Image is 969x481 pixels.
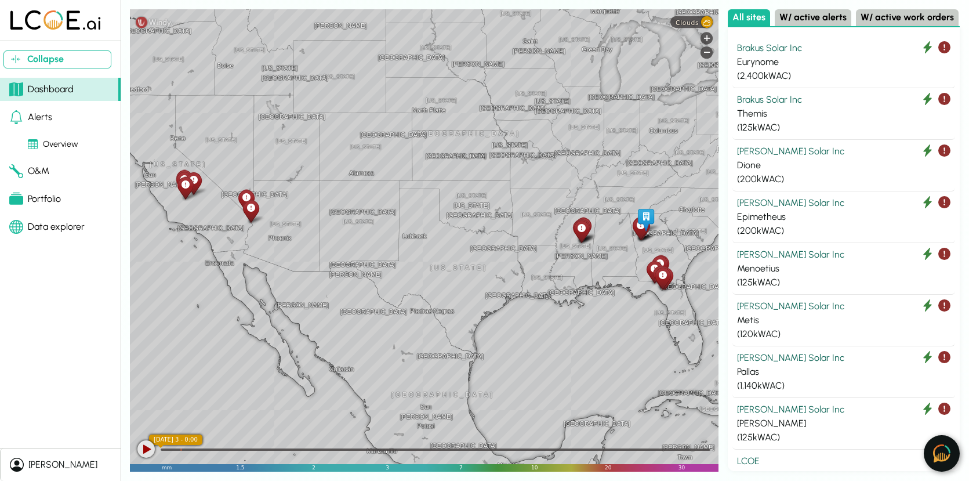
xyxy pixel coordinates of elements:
[701,32,713,44] div: Zoom in
[732,295,955,346] button: [PERSON_NAME] Solar Inc Metis (120kWAC)
[737,69,950,83] div: ( 2,400 kWAC)
[737,417,950,431] div: [PERSON_NAME]
[856,9,959,26] button: W/ active work orders
[737,144,950,158] div: [PERSON_NAME] Solar Inc
[737,327,950,341] div: ( 120 kWAC)
[241,198,261,224] div: Eurynome
[737,248,950,262] div: [PERSON_NAME] Solar Inc
[630,215,651,241] div: Theia
[9,192,61,206] div: Portfolio
[644,259,665,285] div: Cronus
[174,168,194,194] div: Eurybia
[732,37,955,88] button: Brakus Solar Inc Eurynome (2,400kWAC)
[732,140,955,191] button: [PERSON_NAME] Solar Inc Dione (200kWAC)
[3,50,111,68] button: Collapse
[676,19,699,26] span: Clouds
[630,215,651,241] div: Asteria
[28,138,78,151] div: Overview
[732,398,955,450] button: [PERSON_NAME] Solar Inc [PERSON_NAME] (125kWAC)
[9,220,85,234] div: Data explorer
[737,299,950,313] div: [PERSON_NAME] Solar Inc
[737,313,950,327] div: Metis
[737,224,950,238] div: ( 200 kWAC)
[737,431,950,444] div: ( 125 kWAC)
[571,217,591,243] div: Dione
[732,346,955,398] button: [PERSON_NAME] Solar Inc Pallas (1,140kWAC)
[737,107,950,121] div: Themis
[737,210,950,224] div: Epimetheus
[28,458,97,472] div: [PERSON_NAME]
[737,351,950,365] div: [PERSON_NAME] Solar Inc
[573,215,593,241] div: Hyperion
[236,187,256,214] div: Menoetius
[571,218,591,244] div: Themis
[9,82,74,96] div: Dashboard
[651,253,671,279] div: Aura
[737,365,950,379] div: Pallas
[732,191,955,243] button: [PERSON_NAME] Solar Inc Epimetheus (200kWAC)
[732,243,955,295] button: [PERSON_NAME] Solar Inc Menoetius (125kWAC)
[933,444,950,462] img: open chat
[737,41,950,55] div: Brakus Solar Inc
[649,254,670,280] div: Styx
[9,110,52,124] div: Alerts
[651,263,671,290] div: Crius
[652,265,673,291] div: Astraeus
[701,46,713,59] div: Zoom out
[737,276,950,290] div: ( 125 kWAC)
[9,164,49,178] div: O&M
[732,88,955,140] button: Brakus Solar Inc Themis (125kWAC)
[737,172,950,186] div: ( 200 kWAC)
[636,207,656,233] div: HQ
[149,435,202,445] div: local time
[737,121,950,135] div: ( 125 kWAC)
[149,435,202,445] div: [DATE] 3 - 0:00
[728,9,770,26] button: All sites
[737,379,950,393] div: ( 1,140 kWAC)
[737,403,950,417] div: [PERSON_NAME] Solar Inc
[728,9,960,27] div: Select site list category
[572,217,592,243] div: Epimetheus
[775,9,851,26] button: W/ active alerts
[737,454,950,468] div: LCOE
[174,169,194,196] div: Clymene
[737,196,950,210] div: [PERSON_NAME] Solar Inc
[183,170,204,196] div: Metis
[175,175,195,201] div: Helios
[737,158,950,172] div: Dione
[737,93,950,107] div: Brakus Solar Inc
[737,262,950,276] div: Menoetius
[737,55,950,69] div: Eurynome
